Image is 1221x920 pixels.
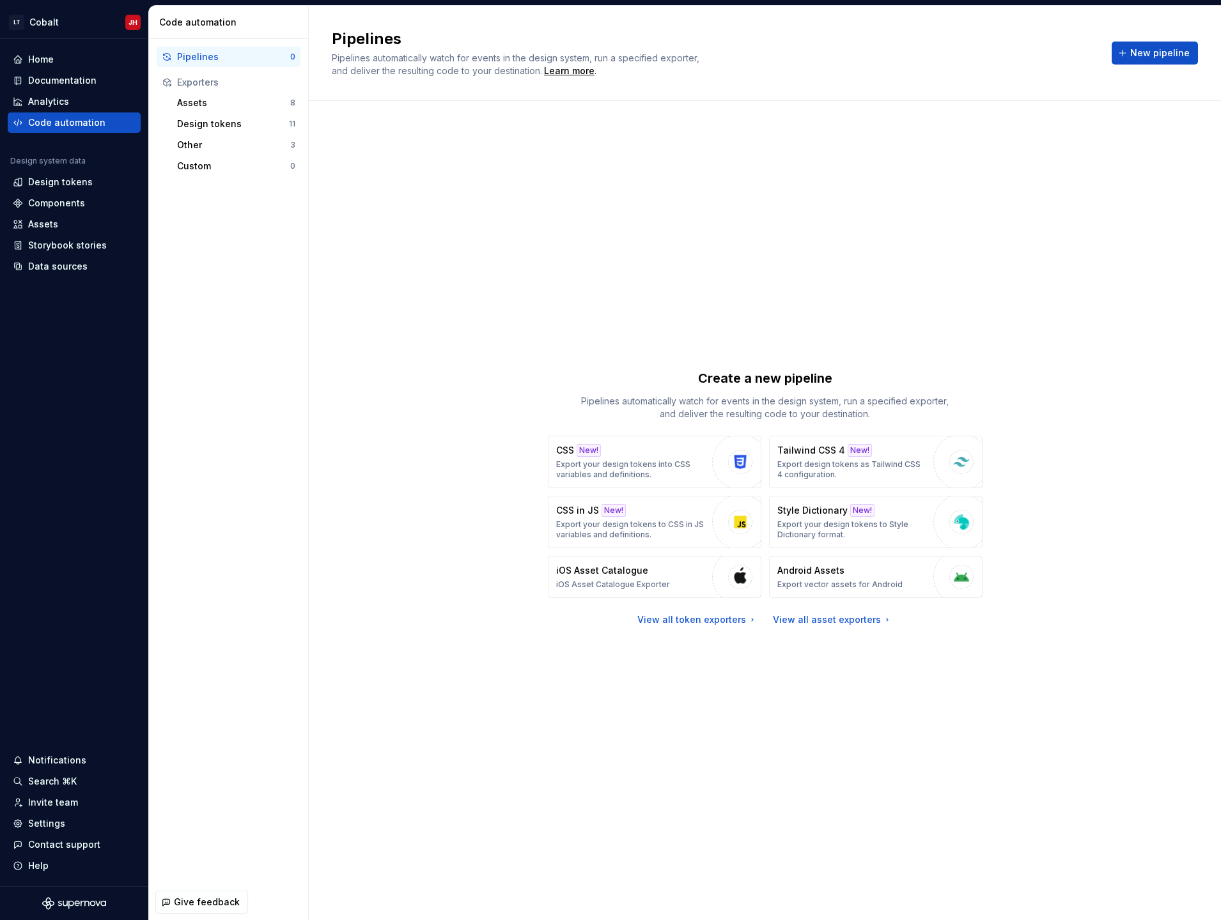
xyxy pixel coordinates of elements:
span: Pipelines automatically watch for events in the design system, run a specified exporter, and deli... [332,52,702,76]
div: Code automation [159,16,303,29]
a: Code automation [8,112,141,133]
div: Design tokens [177,118,289,130]
a: Design tokens [8,172,141,192]
button: Pipelines0 [157,47,300,67]
a: View all asset exporters [773,613,892,626]
a: Data sources [8,256,141,277]
div: Assets [177,96,290,109]
button: Design tokens11 [172,114,300,134]
button: Android AssetsExport vector assets for Android [769,556,983,598]
span: New pipeline [1130,47,1190,59]
button: Custom0 [172,156,300,176]
p: Export your design tokens to Style Dictionary format. [777,519,927,540]
p: Export design tokens as Tailwind CSS 4 configuration. [777,459,927,480]
div: New! [577,444,601,457]
button: LTCobaltJH [3,8,146,36]
a: View all token exporters [637,613,758,626]
p: CSS in JS [556,504,599,517]
div: Code automation [28,116,105,129]
span: . [542,66,596,76]
p: Tailwind CSS 4 [777,444,845,457]
p: Export your design tokens into CSS variables and definitions. [556,459,706,480]
a: Components [8,193,141,213]
div: LT [9,15,24,30]
div: 0 [290,161,295,171]
button: Assets8 [172,93,300,113]
a: Learn more [544,65,595,77]
div: 8 [290,98,295,108]
a: Settings [8,813,141,834]
div: Other [177,139,290,151]
button: CSS in JSNew!Export your design tokens to CSS in JS variables and definitions. [548,496,761,548]
button: Other3 [172,135,300,155]
button: Notifications [8,750,141,770]
div: Design tokens [28,176,93,188]
button: CSSNew!Export your design tokens into CSS variables and definitions. [548,436,761,488]
span: Give feedback [174,896,240,908]
p: Export your design tokens to CSS in JS variables and definitions. [556,519,706,540]
div: Invite team [28,796,78,809]
div: Custom [177,160,290,172]
button: iOS Asset CatalogueiOS Asset Catalogue Exporter [548,556,761,598]
a: Assets [8,214,141,234]
p: Create a new pipeline [698,369,832,387]
h2: Pipelines [332,29,1096,49]
a: Analytics [8,91,141,112]
div: Components [28,197,85,210]
button: Style DictionaryNew!Export your design tokens to Style Dictionary format. [769,496,983,548]
p: iOS Asset Catalogue [556,564,648,577]
div: Exporters [177,76,295,89]
div: Design system data [10,156,86,166]
div: 11 [289,119,295,129]
p: iOS Asset Catalogue Exporter [556,579,670,590]
p: CSS [556,444,574,457]
div: Data sources [28,260,88,273]
p: Pipelines automatically watch for events in the design system, run a specified exporter, and deli... [573,395,957,420]
div: New! [850,504,875,517]
div: Home [28,53,54,66]
div: 3 [290,140,295,150]
div: Notifications [28,754,86,767]
button: Help [8,855,141,876]
div: New! [848,444,872,457]
div: 0 [290,52,295,62]
div: Pipelines [177,50,290,63]
p: Export vector assets for Android [777,579,903,590]
button: New pipeline [1112,42,1198,65]
div: Analytics [28,95,69,108]
a: Documentation [8,70,141,91]
p: Android Assets [777,564,844,577]
div: Contact support [28,838,100,851]
svg: Supernova Logo [42,897,106,910]
a: Invite team [8,792,141,813]
a: Storybook stories [8,235,141,256]
div: Assets [28,218,58,231]
div: Settings [28,817,65,830]
div: Documentation [28,74,97,87]
a: Home [8,49,141,70]
p: Style Dictionary [777,504,848,517]
button: Contact support [8,834,141,855]
button: Tailwind CSS 4New!Export design tokens as Tailwind CSS 4 configuration. [769,436,983,488]
button: Search ⌘K [8,771,141,792]
button: Give feedback [155,891,248,914]
div: New! [602,504,626,517]
div: Storybook stories [28,239,107,252]
div: Search ⌘K [28,775,77,788]
div: Cobalt [29,16,59,29]
div: Help [28,859,49,872]
div: JH [128,17,137,27]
